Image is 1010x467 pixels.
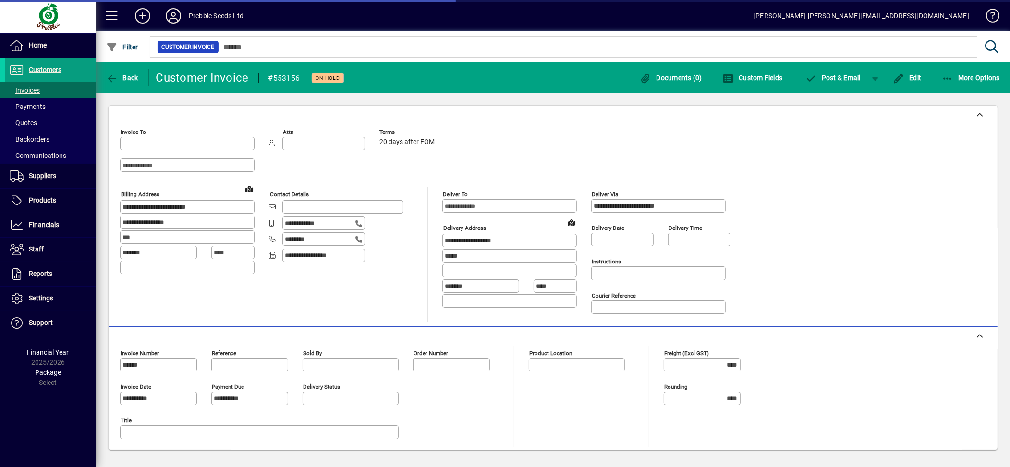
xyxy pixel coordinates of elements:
[5,164,96,188] a: Suppliers
[10,135,49,143] span: Backorders
[379,129,437,135] span: Terms
[5,311,96,335] a: Support
[121,129,146,135] mat-label: Invoice To
[5,98,96,115] a: Payments
[592,225,624,231] mat-label: Delivery date
[637,69,705,86] button: Documents (0)
[96,69,149,86] app-page-header-button: Back
[212,350,236,357] mat-label: Reference
[303,383,340,390] mat-label: Delivery status
[10,152,66,159] span: Communications
[5,238,96,262] a: Staff
[29,270,52,277] span: Reports
[893,74,922,82] span: Edit
[5,147,96,164] a: Communications
[5,262,96,286] a: Reports
[303,350,322,357] mat-label: Sold by
[5,131,96,147] a: Backorders
[29,196,56,204] span: Products
[720,69,785,86] button: Custom Fields
[212,383,244,390] mat-label: Payment due
[121,383,151,390] mat-label: Invoice date
[979,2,998,33] a: Knowledge Base
[443,191,468,198] mat-label: Deliver To
[127,7,158,24] button: Add
[268,71,300,86] div: #553156
[10,103,46,110] span: Payments
[722,74,783,82] span: Custom Fields
[890,69,924,86] button: Edit
[805,74,861,82] span: ost & Email
[5,287,96,311] a: Settings
[104,38,141,56] button: Filter
[29,245,44,253] span: Staff
[592,292,636,299] mat-label: Courier Reference
[5,213,96,237] a: Financials
[29,294,53,302] span: Settings
[5,189,96,213] a: Products
[664,350,709,357] mat-label: Freight (excl GST)
[669,225,702,231] mat-label: Delivery time
[158,7,189,24] button: Profile
[104,69,141,86] button: Back
[10,119,37,127] span: Quotes
[121,417,132,424] mat-label: Title
[156,70,249,85] div: Customer Invoice
[592,191,618,198] mat-label: Deliver via
[414,350,448,357] mat-label: Order number
[822,74,826,82] span: P
[29,319,53,326] span: Support
[106,43,138,51] span: Filter
[5,115,96,131] a: Quotes
[161,42,215,52] span: Customer Invoice
[5,34,96,58] a: Home
[29,172,56,180] span: Suppliers
[592,258,621,265] mat-label: Instructions
[29,41,47,49] span: Home
[242,181,257,196] a: View on map
[121,350,159,357] mat-label: Invoice number
[5,82,96,98] a: Invoices
[379,138,435,146] span: 20 days after EOM
[664,383,687,390] mat-label: Rounding
[106,74,138,82] span: Back
[189,8,243,24] div: Prebble Seeds Ltd
[942,74,1000,82] span: More Options
[316,75,340,81] span: On hold
[564,215,579,230] a: View on map
[35,369,61,376] span: Package
[640,74,702,82] span: Documents (0)
[10,86,40,94] span: Invoices
[529,350,572,357] mat-label: Product location
[754,8,969,24] div: [PERSON_NAME] [PERSON_NAME][EMAIL_ADDRESS][DOMAIN_NAME]
[939,69,1003,86] button: More Options
[29,221,59,228] span: Financials
[29,66,61,73] span: Customers
[801,69,866,86] button: Post & Email
[27,348,69,356] span: Financial Year
[283,129,293,135] mat-label: Attn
